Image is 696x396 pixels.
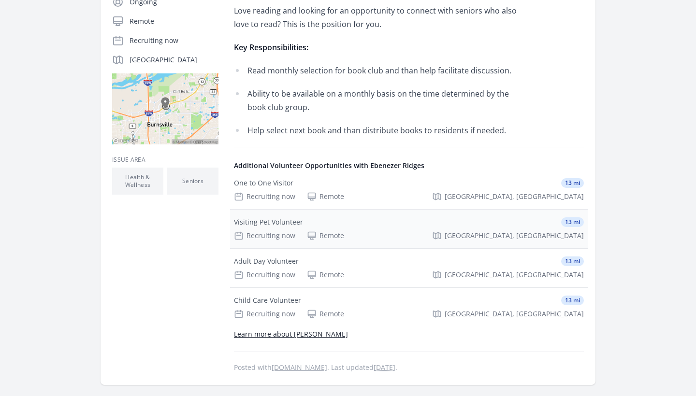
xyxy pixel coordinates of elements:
[234,178,293,188] div: One to One Visitor
[230,170,588,209] a: One to One Visitor 13 mi Recruiting now Remote [GEOGRAPHIC_DATA], [GEOGRAPHIC_DATA]
[561,178,584,188] span: 13 mi
[130,16,218,26] p: Remote
[272,363,327,372] a: [DOMAIN_NAME]
[561,296,584,305] span: 13 mi
[234,4,517,31] p: Love reading and looking for an opportunity to connect with seniors who also love to read? This i...
[307,192,344,201] div: Remote
[247,87,517,114] p: Ability to be available on a monthly basis on the time determined by the book club group.
[234,329,348,339] a: Learn more about [PERSON_NAME]
[561,256,584,266] span: 13 mi
[445,309,584,319] span: [GEOGRAPHIC_DATA], [GEOGRAPHIC_DATA]
[234,256,299,266] div: Adult Day Volunteer
[230,249,588,287] a: Adult Day Volunteer 13 mi Recruiting now Remote [GEOGRAPHIC_DATA], [GEOGRAPHIC_DATA]
[112,73,218,144] img: Map
[234,124,517,137] li: Help select next book and than distribute books to residents if needed.
[167,168,218,195] li: Seniors
[307,231,344,240] div: Remote
[234,364,584,371] p: Posted with . Last updated .
[445,231,584,240] span: [GEOGRAPHIC_DATA], [GEOGRAPHIC_DATA]
[234,217,303,227] div: Visiting Pet Volunteer
[230,288,588,326] a: Child Care Volunteer 13 mi Recruiting now Remote [GEOGRAPHIC_DATA], [GEOGRAPHIC_DATA]
[234,296,301,305] div: Child Care Volunteer
[234,42,308,53] strong: Key Responsibilities:
[234,192,295,201] div: Recruiting now
[112,168,163,195] li: Health & Wellness
[561,217,584,227] span: 13 mi
[234,270,295,280] div: Recruiting now
[234,231,295,240] div: Recruiting now
[130,55,218,65] p: [GEOGRAPHIC_DATA]
[445,270,584,280] span: [GEOGRAPHIC_DATA], [GEOGRAPHIC_DATA]
[307,309,344,319] div: Remote
[230,210,588,248] a: Visiting Pet Volunteer 13 mi Recruiting now Remote [GEOGRAPHIC_DATA], [GEOGRAPHIC_DATA]
[307,270,344,280] div: Remote
[374,363,395,372] abbr: Thu, Mar 9, 2023 9:11 PM
[234,309,295,319] div: Recruiting now
[130,36,218,45] p: Recruiting now
[445,192,584,201] span: [GEOGRAPHIC_DATA], [GEOGRAPHIC_DATA]
[247,64,517,77] p: Read monthly selection for book club and than help facilitate discussion.
[234,161,584,170] h4: Additional Volunteer Opportunities with Ebenezer Ridges
[112,156,218,164] h3: Issue area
